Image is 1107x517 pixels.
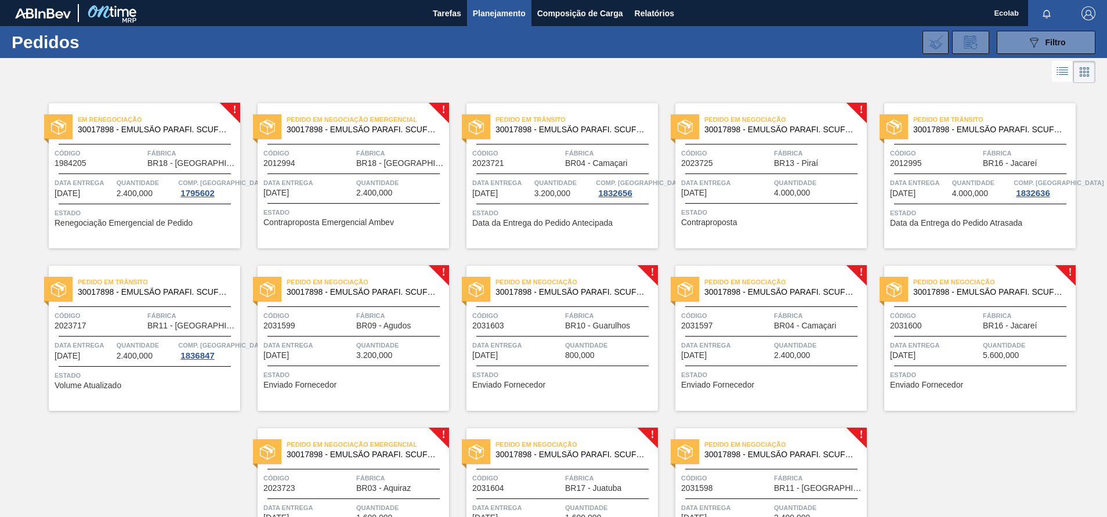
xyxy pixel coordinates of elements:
[263,159,295,168] span: 2012994
[178,351,216,360] div: 1836847
[263,177,353,189] span: Data entrega
[678,120,693,135] img: estado
[356,472,446,484] span: Fábrica
[472,369,655,381] span: Status
[260,444,275,460] img: estado
[449,266,658,411] a: !estadoPedido em Negociação30017898 - EMULSÃO PARAFI. SCUFEX CONCEN. ECOLABCódigo2031603FábricaBR...
[565,147,655,159] span: Fábrica
[774,351,810,360] span: 2.400,000
[565,339,655,351] span: Quantidade
[704,114,867,125] span: Pedido em Negociação
[55,207,237,219] span: Status
[495,288,649,297] span: 30017898 - EMULSAO PARAFI. SCUFEX CONCEN. ECOLAB
[681,207,864,218] span: Status
[356,339,446,351] span: Quantidade
[147,159,237,168] span: BR18 - Pernambuco
[681,369,864,381] span: Status
[596,189,634,198] div: 1832656
[356,351,392,360] span: 3.200,000
[287,288,440,297] span: 30017898 - EMULSAO PARAFI. SCUFEX CONCEN. ECOLAB
[469,282,484,297] img: estado
[890,310,980,321] span: Código
[774,310,864,321] span: Fábrica
[681,351,707,360] span: 08/10/2025
[356,159,446,168] span: BR18 - Pernambuco
[55,147,144,159] span: Código
[472,502,562,514] span: Data entrega
[472,147,562,159] span: Código
[681,218,737,227] span: Contraproposta
[890,177,949,189] span: Data entrega
[469,444,484,460] img: estado
[263,310,353,321] span: Código
[681,147,771,159] span: Código
[1052,61,1073,83] div: Visão em Lista
[887,120,902,135] img: estado
[774,339,864,351] span: Quantidade
[472,484,504,493] span: 2031604
[240,266,449,411] a: !estadoPedido em Negociação30017898 - EMULSÃO PARAFI. SCUFEX CONCEN. ECOLABCódigo2031599FábricaBR...
[472,339,562,351] span: Data entrega
[681,321,713,330] span: 2031597
[681,339,771,351] span: Data entrega
[356,502,446,514] span: Quantidade
[983,159,1037,168] span: BR16 - Jacareí
[983,339,1073,351] span: Quantidade
[55,339,114,351] span: Data entrega
[51,282,66,297] img: estado
[890,339,980,351] span: Data entrega
[178,339,268,351] span: Comp. Carga
[983,310,1073,321] span: Fábrica
[913,114,1076,125] span: Pedido em Trânsito
[472,321,504,330] span: 2031603
[681,159,713,168] span: 2023725
[678,444,693,460] img: estado
[983,147,1073,159] span: Fábrica
[1014,177,1104,189] span: Comp. Carga
[704,125,858,134] span: 30017898 - EMULSAO PARAFI. SCUFEX CONCEN. ECOLAB
[774,147,864,159] span: Fábrica
[681,484,713,493] span: 2031598
[117,339,176,351] span: Quantidade
[890,381,963,389] span: Enviado Fornecedor
[55,352,80,360] span: 01/10/2025
[658,266,867,411] a: !estadoPedido em Negociação30017898 - EMULSÃO PARAFI. SCUFEX CONCEN. ECOLABCódigo2031597FábricaBR...
[887,282,902,297] img: estado
[263,381,337,389] span: Enviado Fornecedor
[635,6,674,20] span: Relatórios
[356,321,411,330] span: BR09 - Agudos
[1073,61,1095,83] div: Visão em Cards
[31,266,240,411] a: estadoPedido em Trânsito30017898 - EMULSÃO PARAFI. SCUFEX CONCEN. ECOLABCódigo2023717FábricaBR11 ...
[55,370,237,381] span: Status
[890,219,1022,227] span: Data da Entrega do Pedido Atrasada
[1028,5,1065,21] button: Notificações
[356,310,446,321] span: Fábrica
[890,159,922,168] span: 2012995
[890,321,922,330] span: 2031600
[472,351,498,360] span: 05/10/2025
[565,310,655,321] span: Fábrica
[658,103,867,248] a: !estadoPedido em Negociação30017898 - EMULSÃO PARAFI. SCUFEX CONCEN. ECOLABCódigo2023725FábricaBR...
[923,31,949,54] div: Importar Negociações dos Pedidos
[287,450,440,459] span: 30017898 - EMULSAO PARAFI. SCUFEX CONCEN. ECOLAB
[890,147,980,159] span: Código
[495,439,658,450] span: Pedido em Negociação
[565,351,595,360] span: 800,000
[263,321,295,330] span: 2031599
[240,103,449,248] a: !estadoPedido em Negociação Emergencial30017898 - EMULSÃO PARAFI. SCUFEX CONCEN. ECOLABCódigo2012...
[681,310,771,321] span: Código
[55,159,86,168] span: 1984205
[260,120,275,135] img: estado
[263,147,353,159] span: Código
[12,35,185,49] h1: Pedidos
[681,177,771,189] span: Data entrega
[78,114,240,125] span: Em renegociação
[704,439,867,450] span: Pedido em Negociação
[495,125,649,134] span: 30017898 - EMULSAO PARAFI. SCUFEX CONCEN. ECOLAB
[178,177,237,198] a: Comp. [GEOGRAPHIC_DATA]1795602
[704,276,867,288] span: Pedido em Negociação
[890,207,1073,219] span: Status
[774,189,810,197] span: 4.000,000
[704,288,858,297] span: 30017898 - EMULSAO PARAFI. SCUFEX CONCEN. ECOLAB
[31,103,240,248] a: !estadoEm renegociação30017898 - EMULSÃO PARAFI. SCUFEX CONCEN. ECOLABCódigo1984205FábricaBR18 - ...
